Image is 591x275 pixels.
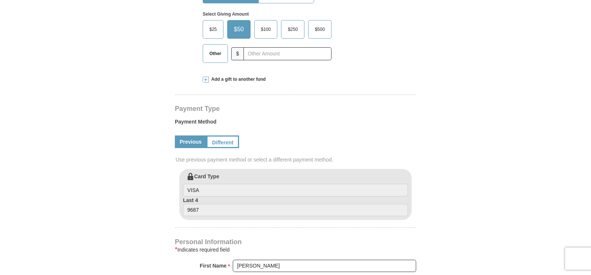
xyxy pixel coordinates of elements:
span: Use previous payment method or select a different payment method. [176,156,417,163]
span: $100 [257,24,275,35]
div: Indicates required field [175,245,416,254]
label: Payment Method [175,118,416,129]
span: $50 [230,24,248,35]
label: Card Type [183,173,408,196]
span: $25 [206,24,221,35]
a: Different [206,135,239,148]
input: Card Type [183,184,408,196]
strong: First Name [200,260,226,271]
label: Last 4 [183,196,408,217]
span: Other [206,48,225,59]
h4: Payment Type [175,106,416,112]
span: $250 [284,24,301,35]
span: $500 [311,24,329,35]
input: Other Amount [244,47,332,60]
h4: Personal Information [175,239,416,245]
span: $ [231,47,244,60]
strong: Select Giving Amount [203,12,249,17]
input: Last 4 [183,204,408,217]
a: Previous [175,135,206,148]
span: Add a gift to another fund [209,76,266,83]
